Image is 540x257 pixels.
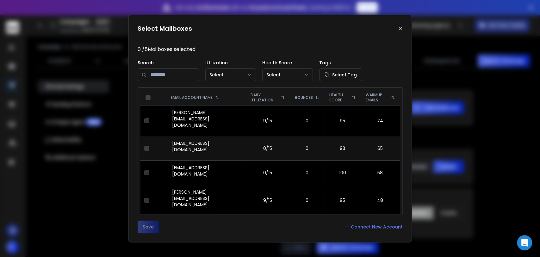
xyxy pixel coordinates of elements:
[138,46,403,53] p: 0 / 5 Mailboxes selected
[205,68,256,81] button: Select...
[172,140,242,153] p: [EMAIL_ADDRESS][DOMAIN_NAME]
[361,161,400,185] td: 58
[324,185,361,216] td: 95
[324,136,361,161] td: 93
[295,95,313,100] p: BOUNCES
[361,185,400,216] td: 48
[245,185,290,216] td: 9/15
[294,170,320,176] p: 0
[324,161,361,185] td: 100
[294,197,320,203] p: 0
[517,235,532,250] div: Open Intercom Messenger
[172,164,242,177] p: [EMAIL_ADDRESS][DOMAIN_NAME]
[294,118,320,124] p: 0
[251,93,278,103] p: DAILY UTILIZATION
[319,60,362,66] p: Tags
[205,60,256,66] p: Utilization
[329,93,349,103] p: HEALTH SCORE
[245,106,290,136] td: 9/15
[245,161,290,185] td: 0/15
[172,109,242,128] p: [PERSON_NAME][EMAIL_ADDRESS][DOMAIN_NAME]
[138,60,199,66] p: Search
[344,224,403,230] a: Connect New Account
[262,68,313,81] button: Select...
[324,106,361,136] td: 95
[294,145,320,151] p: 0
[361,106,400,136] td: 74
[245,136,290,161] td: 0/15
[172,189,242,208] p: [PERSON_NAME][EMAIL_ADDRESS][DOMAIN_NAME]
[319,68,362,81] button: Select Tag
[171,95,241,100] div: EMAIL ACCOUNT NAME
[366,93,388,103] p: WARMUP EMAILS
[138,24,192,33] h1: Select Mailboxes
[262,60,313,66] p: Health Score
[361,136,400,161] td: 65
